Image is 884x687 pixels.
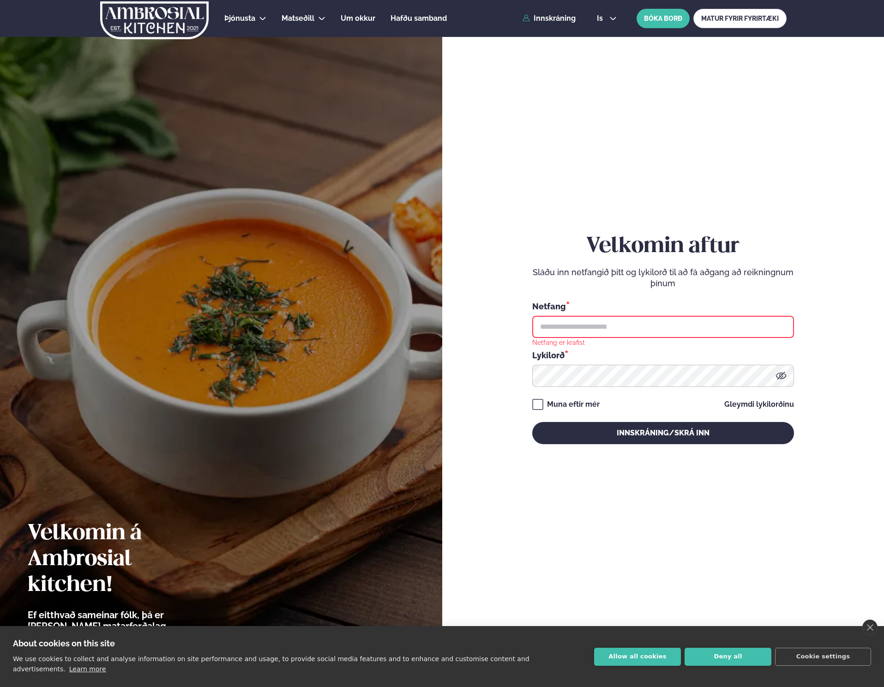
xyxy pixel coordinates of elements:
[532,422,794,444] button: Innskráning/Skrá inn
[693,9,787,28] a: MATUR FYRIR FYRIRTÆKI
[13,639,115,648] strong: About cookies on this site
[282,14,314,23] span: Matseðill
[594,648,681,666] button: Allow all cookies
[597,15,606,22] span: is
[532,338,585,346] div: Netfang er krafist
[341,13,375,24] a: Um okkur
[532,300,794,312] div: Netfang
[775,648,871,666] button: Cookie settings
[13,655,529,673] p: We use cookies to collect and analyse information on site performance and usage, to provide socia...
[224,14,255,23] span: Þjónusta
[532,267,794,289] p: Sláðu inn netfangið þitt og lykilorð til að fá aðgang að reikningnum þínum
[341,14,375,23] span: Um okkur
[99,1,210,39] img: logo
[523,14,576,23] a: Innskráning
[532,349,794,361] div: Lykilorð
[391,13,447,24] a: Hafðu samband
[28,521,219,598] h2: Velkomin á Ambrosial kitchen!
[532,234,794,259] h2: Velkomin aftur
[224,13,255,24] a: Þjónusta
[862,620,878,635] a: close
[69,665,106,673] a: Learn more
[637,9,690,28] button: BÓKA BORÐ
[28,609,219,632] p: Ef eitthvað sameinar fólk, þá er [PERSON_NAME] matarferðalag.
[589,15,624,22] button: is
[724,401,794,408] a: Gleymdi lykilorðinu
[685,648,771,666] button: Deny all
[391,14,447,23] span: Hafðu samband
[282,13,314,24] a: Matseðill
